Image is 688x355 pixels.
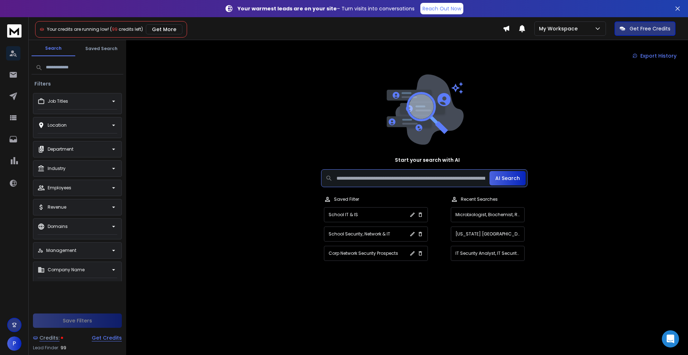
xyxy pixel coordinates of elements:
[48,267,85,273] p: Company Name
[334,196,359,202] p: Saved Filter
[451,246,525,261] button: IT Security Analyst, IT Security Manager, Chief Information Security Officer, Security Consultant...
[324,227,428,242] button: School Security, Network & IT
[539,25,580,32] p: My Workspace
[61,345,66,351] span: 99
[324,246,428,261] button: Corp Network Security Prospects
[329,212,358,218] p: School IT & IS
[7,336,21,351] button: P
[395,156,460,164] h1: Start your search with AI
[48,98,68,104] p: Job Titles
[238,5,415,12] p: – Turn visits into conversations
[33,345,59,351] p: Lead Finder:
[48,224,68,229] p: Domains
[238,5,337,12] strong: Your warmest leads are on your site
[420,3,463,14] a: Reach Out Now
[455,212,520,218] p: Microbiologist, Biochemist, Research Scientist, Pharmaceutical Researcher, Clinical Researcher, B...
[489,171,526,185] button: AI Search
[92,334,122,341] div: Get Credits
[461,196,498,202] p: Recent Searches
[48,146,73,152] p: Department
[422,5,461,12] p: Reach Out Now
[110,26,143,32] span: ( credits left)
[627,49,682,63] a: Export History
[32,80,54,87] h3: Filters
[451,207,525,222] button: Microbiologist, Biochemist, Research Scientist, Pharmaceutical Researcher, Clinical Researcher, B...
[48,185,71,191] p: Employees
[39,334,59,341] span: Credits:
[46,248,76,253] p: Management
[48,122,67,128] p: Location
[47,26,109,32] span: Your credits are running low!
[32,41,75,56] button: Search
[385,74,464,145] img: image
[112,26,118,32] span: 99
[48,166,66,171] p: Industry
[329,231,390,237] p: School Security, Network & IT
[48,204,66,210] p: Revenue
[615,21,675,36] button: Get Free Credits
[455,231,520,237] p: [US_STATE] [GEOGRAPHIC_DATA], Computer Networking
[329,251,398,256] p: Corp Network Security Prospects
[662,330,679,347] div: Open Intercom Messenger
[80,42,123,56] button: Saved Search
[7,24,21,38] img: logo
[324,207,428,222] button: School IT & IS
[33,331,122,345] a: Credits:Get Credits
[455,251,520,256] p: IT Security Analyst, IT Security Manager, Chief Information Security Officer, Security Consultant...
[630,25,670,32] p: Get Free Credits
[451,227,525,242] button: [US_STATE] [GEOGRAPHIC_DATA], Computer Networking
[146,24,182,34] button: Get More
